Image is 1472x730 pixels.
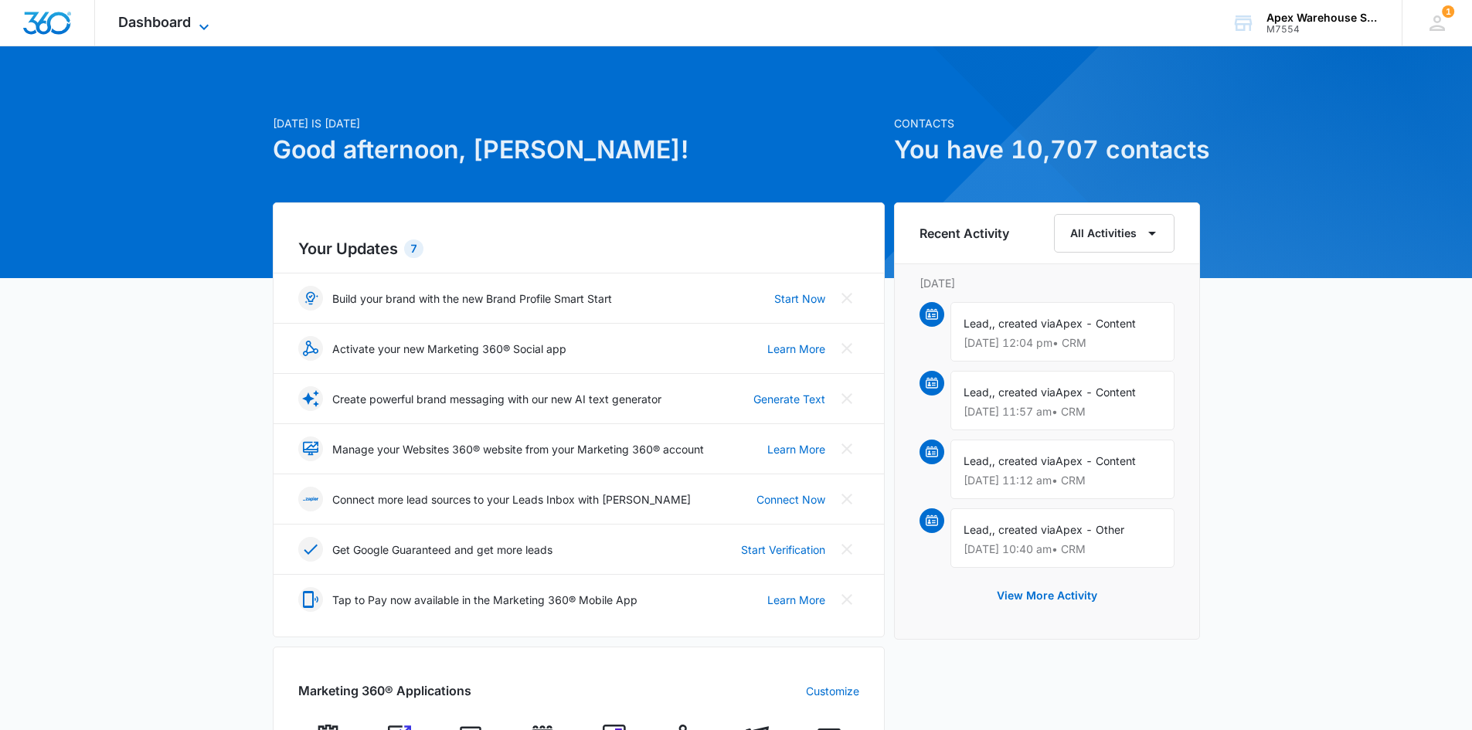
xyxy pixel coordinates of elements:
button: Close [835,487,859,511]
p: Tap to Pay now available in the Marketing 360® Mobile App [332,592,637,608]
div: account name [1266,12,1379,24]
p: Connect more lead sources to your Leads Inbox with [PERSON_NAME] [332,491,691,508]
button: Close [835,386,859,411]
span: Apex - Other [1056,523,1124,536]
span: Lead, [964,317,992,330]
h6: Recent Activity [920,224,1009,243]
p: [DATE] 11:12 am • CRM [964,475,1161,486]
span: Lead, [964,523,992,536]
p: [DATE] [920,275,1175,291]
p: [DATE] 11:57 am • CRM [964,406,1161,417]
span: 1 [1442,5,1454,18]
h2: Your Updates [298,237,859,260]
span: Apex - Content [1056,385,1136,399]
p: Create powerful brand messaging with our new AI text generator [332,391,661,407]
button: Close [835,286,859,311]
span: , created via [992,317,1056,330]
button: Close [835,336,859,361]
p: Manage your Websites 360® website from your Marketing 360® account [332,441,704,457]
p: Build your brand with the new Brand Profile Smart Start [332,290,612,307]
span: Lead, [964,454,992,467]
button: Close [835,436,859,461]
h1: Good afternoon, [PERSON_NAME]! [273,131,885,168]
a: Start Verification [741,542,825,558]
h1: You have 10,707 contacts [894,131,1200,168]
button: Close [835,587,859,612]
p: Activate your new Marketing 360® Social app [332,341,566,357]
a: Generate Text [753,391,825,407]
span: Apex - Content [1056,317,1136,330]
p: [DATE] 12:04 pm • CRM [964,338,1161,348]
span: , created via [992,454,1056,467]
a: Learn More [767,341,825,357]
span: , created via [992,523,1056,536]
div: 7 [404,239,423,258]
button: View More Activity [981,577,1113,614]
p: [DATE] 10:40 am • CRM [964,544,1161,555]
a: Customize [806,683,859,699]
span: Dashboard [118,14,191,30]
div: notifications count [1442,5,1454,18]
span: , created via [992,385,1056,399]
p: Contacts [894,115,1200,131]
a: Learn More [767,592,825,608]
p: [DATE] is [DATE] [273,115,885,131]
p: Get Google Guaranteed and get more leads [332,542,552,558]
span: Apex - Content [1056,454,1136,467]
span: Lead, [964,385,992,399]
h2: Marketing 360® Applications [298,681,471,700]
div: account id [1266,24,1379,35]
button: All Activities [1054,214,1175,253]
a: Connect Now [756,491,825,508]
a: Learn More [767,441,825,457]
button: Close [835,537,859,562]
a: Start Now [774,290,825,307]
